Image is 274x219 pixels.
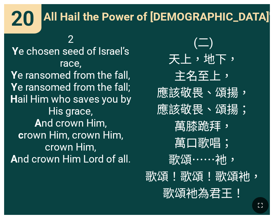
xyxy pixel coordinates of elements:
[11,81,17,93] b: Y
[35,117,41,129] b: A
[9,33,133,165] span: 2 e chosen seed of Israel’s race, e ransomed from the fall, e ransomed from the fall; ail Him who...
[11,7,34,31] span: 20
[18,129,24,141] b: c
[11,69,17,81] b: Y
[10,93,17,105] b: H
[145,33,262,201] span: (二) 天上，地下， 主名至上， 應該敬畏、頌揚， 應該敬畏、頌揚； 萬膝跪拜， 萬口歌唱； 歌頌⋯⋯衪， 歌頌！歌頌！歌頌衪， 歌頌衪為君王！
[12,45,18,57] b: Y
[11,153,17,165] b: A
